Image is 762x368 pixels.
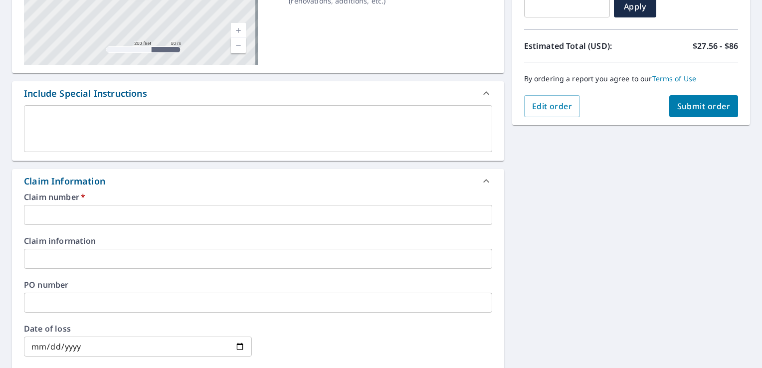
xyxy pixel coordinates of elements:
[693,40,738,52] p: $27.56 - $86
[524,95,580,117] button: Edit order
[24,237,492,245] label: Claim information
[12,169,504,193] div: Claim Information
[24,281,492,289] label: PO number
[622,1,648,12] span: Apply
[677,101,731,112] span: Submit order
[524,74,738,83] p: By ordering a report you agree to our
[532,101,572,112] span: Edit order
[24,325,252,333] label: Date of loss
[231,38,246,53] a: Current Level 17, Zoom Out
[524,40,631,52] p: Estimated Total (USD):
[24,175,105,188] div: Claim Information
[652,74,697,83] a: Terms of Use
[669,95,739,117] button: Submit order
[24,193,492,201] label: Claim number
[24,87,147,100] div: Include Special Instructions
[231,23,246,38] a: Current Level 17, Zoom In
[12,81,504,105] div: Include Special Instructions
